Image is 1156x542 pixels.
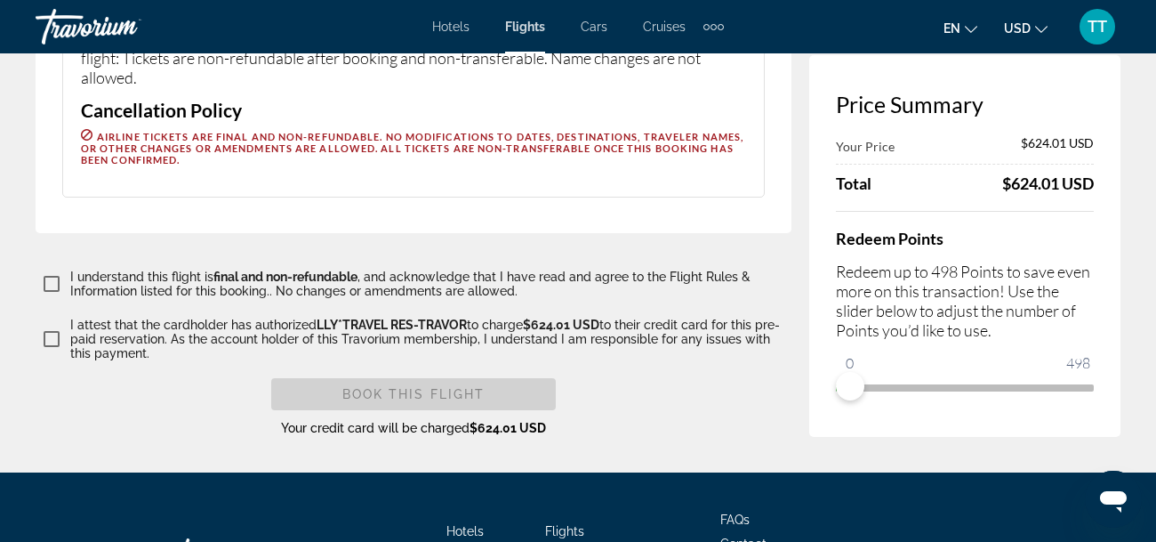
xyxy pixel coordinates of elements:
a: Hotels [446,524,484,538]
button: Change currency [1004,15,1048,41]
span: Airline tickets are final and non-refundable. No modifications to dates, destinations, traveler n... [81,131,743,166]
p: I attest that the cardholder has authorized to charge to their credit card for this pre-paid rese... [70,318,791,360]
span: Total [836,174,871,193]
iframe: Button to launch messaging window [1085,471,1142,528]
ngx-slider: ngx-slider [836,384,1094,388]
a: Flights [545,524,584,538]
span: Your Price [836,139,895,154]
h3: Cancellation Policy [81,101,746,120]
a: Flights [505,20,545,34]
button: Extra navigation items [703,12,724,41]
span: $624.01 USD [470,421,546,435]
h4: Redeem Points [836,229,1094,248]
p: We want you to know the airline you’re traveling with has the following restrictions regarding yo... [81,28,746,87]
span: en [943,21,960,36]
span: 498 [1064,352,1093,374]
span: $624.01 USD [1021,135,1094,155]
a: Hotels [432,20,470,34]
p: I understand this flight is , and acknowledge that I have read and agree to the Flight Rules & In... [70,270,791,298]
h3: Price Summary [836,91,1094,117]
div: $624.01 USD [1002,174,1094,193]
a: Cars [581,20,607,34]
span: TT [1088,18,1107,36]
button: User Menu [1074,8,1120,45]
span: ngx-slider [836,372,864,400]
p: Redeem up to 498 Points to save even more on this transaction! Use the slider below to adjust the... [836,262,1094,340]
a: Cruises [643,20,686,34]
a: Travorium [36,4,213,50]
span: $624.01 USD [523,318,599,332]
span: 0 [843,352,856,374]
span: USD [1004,21,1031,36]
a: FAQs [720,513,750,527]
button: Change language [943,15,977,41]
span: LLY*TRAVEL RES-TRAVOR [317,318,467,332]
span: final and non-refundable [213,270,357,284]
span: Your credit card will be charged [281,421,546,435]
